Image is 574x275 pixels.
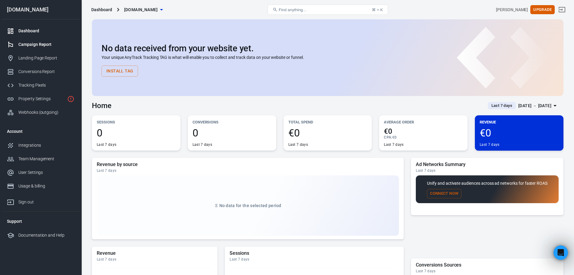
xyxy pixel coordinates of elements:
a: Team Management [2,152,79,166]
div: Last 7 days [288,142,308,147]
h2: No data received from your website yet. [102,43,554,53]
div: Usage & billing [18,183,74,189]
div: Campaign Report [18,41,74,48]
div: Documentation and Help [18,232,74,238]
a: Property Settings [2,92,79,106]
div: Property Settings [18,96,65,102]
div: Last 7 days [384,142,403,147]
a: Campaign Report [2,38,79,51]
div: [DOMAIN_NAME] [2,7,79,12]
a: Integrations [2,139,79,152]
a: Dashboard [2,24,79,38]
div: Last 7 days [480,142,499,147]
p: Conversions [193,119,271,125]
span: Last 7 days [489,103,515,109]
a: Landing Page Report [2,51,79,65]
svg: Property is not installed yet [67,95,74,103]
span: €0 [480,128,559,138]
span: CPA : [384,135,392,139]
button: Upgrade [530,5,555,14]
p: Sessions [97,119,176,125]
button: Last 7 days[DATE] － [DATE] [483,101,563,111]
button: Install Tag [102,66,138,77]
div: Dashboard [91,7,112,13]
div: Integrations [18,142,74,149]
div: Sign out [18,199,74,205]
a: User Settings [2,166,79,179]
span: €0 [384,128,463,135]
h5: Revenue by source [97,161,399,168]
iframe: Intercom live chat [554,245,568,260]
span: bluffbet.com [124,6,158,14]
span: No data for the selected period [219,203,281,208]
div: Conversions Report [18,69,74,75]
li: Account [2,124,79,139]
a: Tracking Pixels [2,78,79,92]
div: [DATE] － [DATE] [518,102,551,110]
span: Find anything... [279,8,306,12]
div: Last 7 days [416,168,559,173]
span: 0 [97,128,176,138]
a: Webhooks (outgoing) [2,106,79,119]
li: Support [2,214,79,229]
h5: Ad Networks Summary [416,161,559,168]
div: Last 7 days [97,142,116,147]
a: Conversions Report [2,65,79,78]
div: Last 7 days [97,257,213,262]
div: Account id: X1bacXib [496,7,528,13]
p: Average Order [384,119,463,125]
h5: Sessions [230,250,399,256]
span: €0 [288,128,367,138]
div: User Settings [18,169,74,176]
p: Unify and activate audiences across ad networks for faster ROAS [427,180,547,187]
p: Revenue [480,119,559,125]
a: Sign out [555,2,569,17]
a: Usage & billing [2,179,79,193]
p: Total Spend [288,119,367,125]
p: Your unique AnyTrack Tracking TAG is what will enable you to collect and track data on your websi... [102,54,554,61]
h5: Conversions Sources [416,262,559,268]
button: [DOMAIN_NAME] [122,4,165,15]
div: Last 7 days [193,142,212,147]
a: Sign out [2,193,79,209]
div: Dashboard [18,28,74,34]
h3: Home [92,101,111,110]
h5: Revenue [97,250,213,256]
div: Team Management [18,156,74,162]
div: Last 7 days [230,257,399,262]
button: Find anything...⌘ + K [268,5,388,15]
span: 0 [193,128,271,138]
div: Last 7 days [97,168,399,173]
div: Tracking Pixels [18,82,74,88]
div: ⌘ + K [372,8,383,12]
div: Webhooks (outgoing) [18,109,74,116]
div: Landing Page Report [18,55,74,61]
div: Last 7 days [416,269,559,273]
button: Connect Now [427,189,461,198]
span: €0 [392,135,397,139]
